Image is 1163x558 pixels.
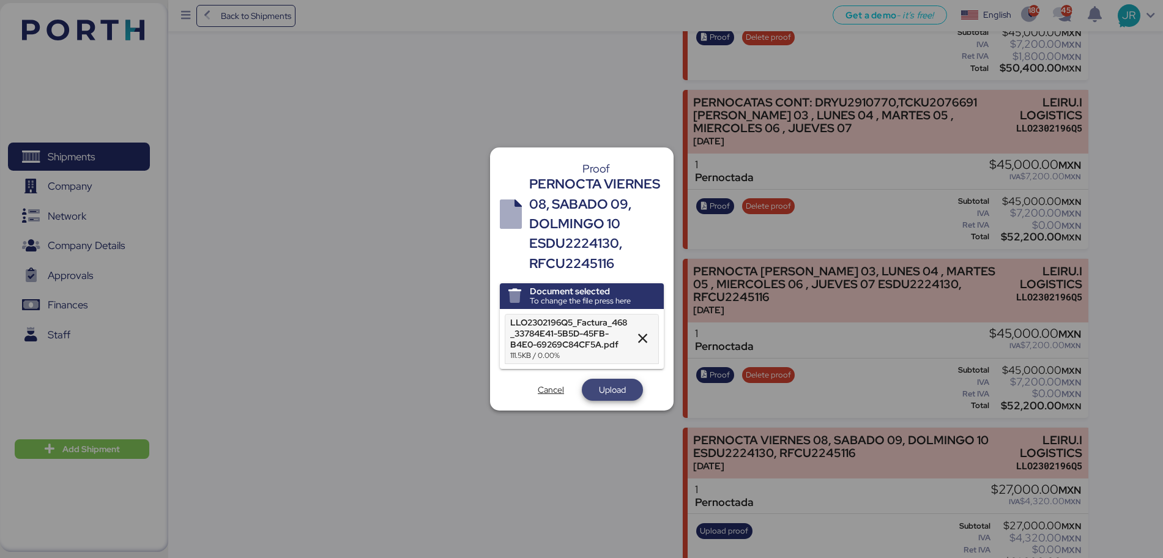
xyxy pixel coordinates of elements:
div: To change the file press here [530,296,631,306]
div: Document selected [530,286,631,296]
span: Upload [599,382,626,397]
div: Proof [529,163,664,174]
button: Cancel [521,379,582,401]
span: Cancel [538,382,564,397]
button: Upload [582,379,643,401]
div: LLO2302196Q5_Factura_468_33784E41-5B5D-45FB-B4E0-69269C84CF5A.pdf [510,317,628,350]
div: PERNOCTA VIERNES 08, SABADO 09, DOLMINGO 10 ESDU2224130, RFCU2245116 [529,174,664,273]
div: 111.5KB / 0.00% [510,350,628,361]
